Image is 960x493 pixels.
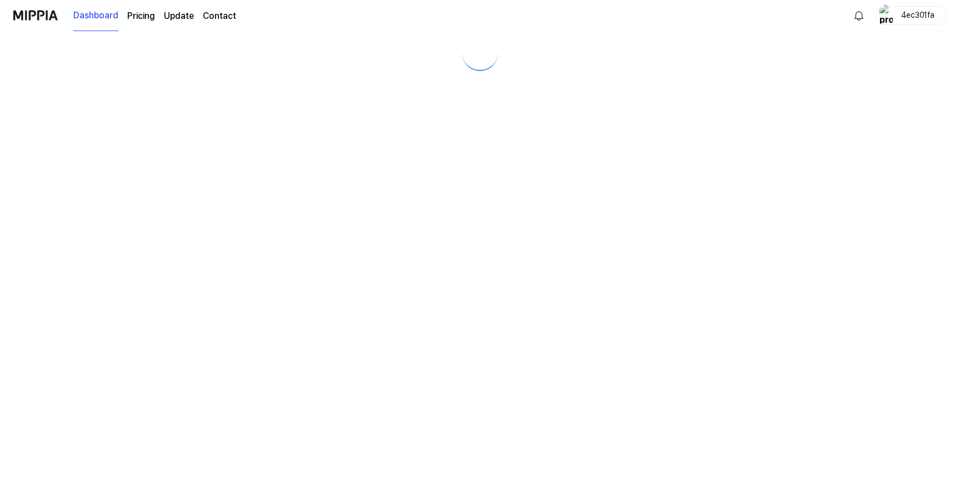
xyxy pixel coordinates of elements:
a: Update [164,9,194,23]
img: 알림 [852,9,866,22]
a: Pricing [127,9,155,23]
div: 4ec301fa [896,9,939,21]
a: Contact [203,9,236,23]
button: profile4ec301fa [876,6,947,25]
img: profile [879,4,893,27]
a: Dashboard [73,1,118,31]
